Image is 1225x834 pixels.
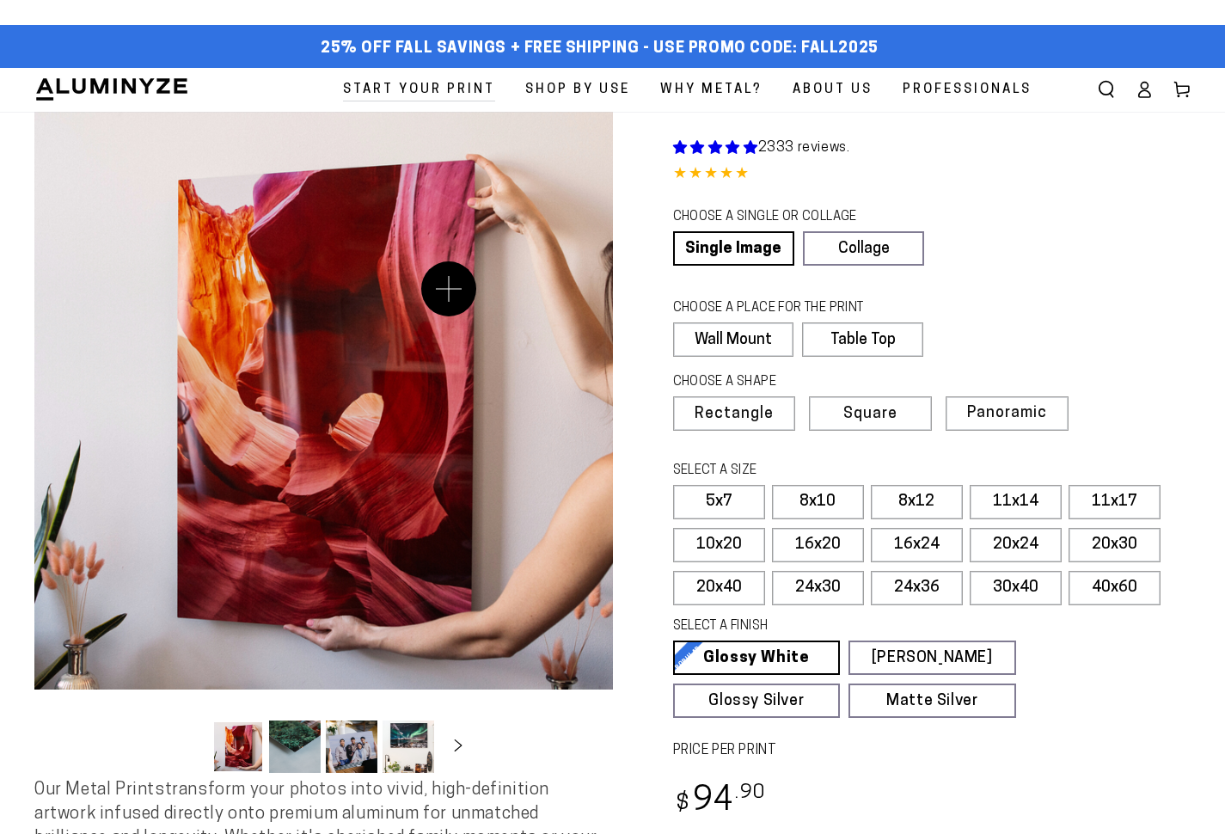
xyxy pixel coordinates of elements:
[843,407,897,422] span: Square
[660,78,763,101] span: Why Metal?
[673,373,910,392] legend: CHOOSE A SHAPE
[212,721,264,773] button: Load image 1 in gallery view
[970,528,1062,562] label: 20x24
[321,40,879,58] span: 25% off FALL Savings + Free Shipping - Use Promo Code: FALL2025
[695,407,774,422] span: Rectangle
[848,684,1016,718] a: Matte Silver
[970,571,1062,605] label: 30x40
[673,785,767,819] bdi: 94
[772,528,864,562] label: 16x20
[673,741,1191,761] label: PRICE PER PRINT
[647,68,775,112] a: Why Metal?
[673,617,977,636] legend: SELECT A FINISH
[673,641,841,675] a: Glossy White
[34,112,613,779] media-gallery: Gallery Viewer
[967,405,1047,421] span: Panoramic
[512,68,643,112] a: Shop By Use
[34,77,189,102] img: Aluminyze
[871,485,963,519] label: 8x12
[525,78,630,101] span: Shop By Use
[383,721,434,773] button: Load image 4 in gallery view
[673,462,977,481] legend: SELECT A SIZE
[772,485,864,519] label: 8x10
[673,528,765,562] label: 10x20
[673,322,794,357] label: Wall Mount
[1069,485,1161,519] label: 11x17
[673,231,794,266] a: Single Image
[903,78,1032,101] span: Professionals
[673,299,908,318] legend: CHOOSE A PLACE FOR THE PRINT
[676,793,690,816] span: $
[890,68,1044,112] a: Professionals
[673,485,765,519] label: 5x7
[803,231,924,266] a: Collage
[673,208,909,227] legend: CHOOSE A SINGLE OR COLLAGE
[1069,528,1161,562] label: 20x30
[871,528,963,562] label: 16x24
[793,78,873,101] span: About Us
[343,78,495,101] span: Start Your Print
[735,783,766,803] sup: .90
[673,684,841,718] a: Glossy Silver
[330,68,508,112] a: Start Your Print
[970,485,1062,519] label: 11x14
[673,163,1191,187] div: 4.85 out of 5.0 stars
[269,721,321,773] button: Load image 2 in gallery view
[772,571,864,605] label: 24x30
[169,728,207,766] button: Slide left
[439,728,477,766] button: Slide right
[871,571,963,605] label: 24x36
[848,641,1016,675] a: [PERSON_NAME]
[1069,571,1161,605] label: 40x60
[1087,71,1125,108] summary: Search our site
[802,322,923,357] label: Table Top
[673,571,765,605] label: 20x40
[326,721,377,773] button: Load image 3 in gallery view
[780,68,885,112] a: About Us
